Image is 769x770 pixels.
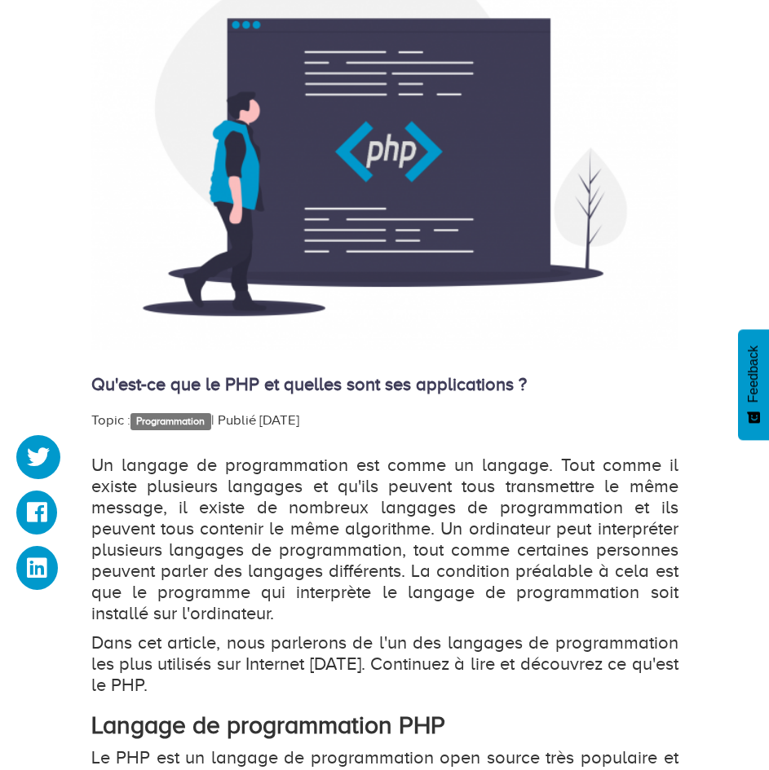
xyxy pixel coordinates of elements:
[687,689,749,750] iframe: Drift Widget Chat Controller
[130,413,211,429] a: Programmation
[91,455,678,624] p: Un langage de programmation est comme un langage. Tout comme il existe plusieurs langages et qu'i...
[91,375,678,394] h4: Qu'est-ce que le PHP et quelles sont ses applications ?
[218,412,299,428] span: Publié [DATE]
[91,632,678,696] p: Dans cet article, nous parlerons de l'un des langages de programmation les plus utilisés sur Inte...
[91,412,214,428] span: Topic : |
[91,711,445,739] strong: Langage de programmation PHP
[746,345,761,403] span: Feedback
[738,329,769,440] button: Feedback - Afficher l’enquête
